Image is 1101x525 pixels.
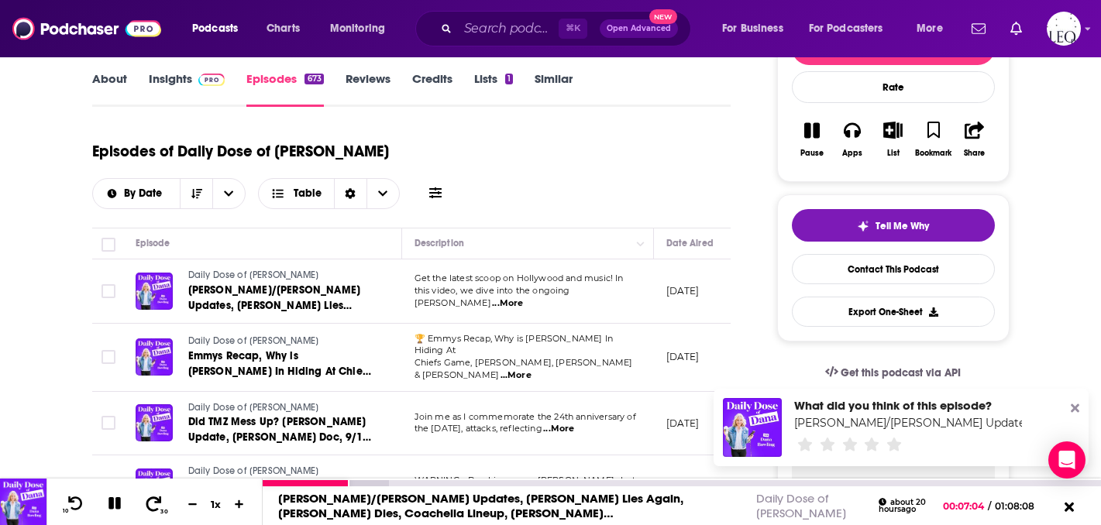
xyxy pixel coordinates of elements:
[809,18,883,39] span: For Podcasters
[792,254,995,284] a: Contact This Podcast
[180,179,212,208] button: Sort Direction
[101,350,115,364] span: Toggle select row
[723,398,782,457] img: Blake Lively/Justin Baldoni Updates, Kelley Wolf Lies Again, Robert Redford Dies, Coachella Lineu...
[842,149,862,158] div: Apps
[92,71,127,107] a: About
[792,297,995,327] button: Export One-Sheet
[256,16,309,41] a: Charts
[915,149,951,158] div: Bookmark
[813,354,974,392] a: Get this podcast via API
[415,423,542,434] span: the [DATE], attacks, reflecting
[666,234,714,252] div: Date Aired
[792,209,995,242] button: tell me why sparkleTell Me Why
[188,465,319,476] span: Daily Dose of [PERSON_NAME]
[430,11,706,46] div: Search podcasts, credits, & more...
[492,297,523,310] span: ...More
[792,112,832,167] button: Pause
[334,179,366,208] div: Sort Direction
[415,333,614,356] span: 🏆 Emmys Recap, Why is [PERSON_NAME] In Hiding At
[415,475,635,486] span: WARNING - Breaking news, [PERSON_NAME] shot
[799,16,906,41] button: open menu
[63,508,68,514] span: 10
[501,369,532,382] span: ...More
[1047,12,1081,46] img: User Profile
[188,269,374,283] a: Daily Dose of [PERSON_NAME]
[415,357,633,380] span: Chiefs Game, [PERSON_NAME], [PERSON_NAME] & [PERSON_NAME]
[543,423,574,435] span: ...More
[188,335,319,346] span: Daily Dose of [PERSON_NAME]
[198,74,225,86] img: Podchaser Pro
[124,188,167,199] span: By Date
[649,9,677,24] span: New
[964,149,985,158] div: Share
[188,465,374,479] a: Daily Dose of [PERSON_NAME]
[876,220,929,232] span: Tell Me Why
[559,19,587,39] span: ⌘ K
[631,235,650,253] button: Column Actions
[505,74,513,84] div: 1
[474,71,513,107] a: Lists1
[600,19,678,38] button: Open AdvancedNew
[139,493,170,515] button: 30
[792,71,995,103] div: Rate
[188,348,374,379] a: Emmys Recap, Why is [PERSON_NAME] In Hiding At Chiefs Game, [PERSON_NAME], [PERSON_NAME] & [PERSO...
[278,491,683,520] a: [PERSON_NAME]/[PERSON_NAME] Updates, [PERSON_NAME] Lies Again, [PERSON_NAME] Dies, Coachella Line...
[192,18,238,39] span: Podcasts
[913,112,954,167] button: Bookmark
[188,349,371,424] span: Emmys Recap, Why is [PERSON_NAME] In Hiding At Chiefs Game, [PERSON_NAME], [PERSON_NAME] & [PERSO...
[346,71,391,107] a: Reviews
[535,71,573,107] a: Similar
[988,500,991,512] span: /
[872,112,913,167] button: List
[943,500,988,512] span: 00:07:04
[188,402,319,413] span: Daily Dose of [PERSON_NAME]
[136,234,170,252] div: Episode
[93,188,181,199] button: open menu
[756,491,846,520] a: Daily Dose of [PERSON_NAME]
[1047,12,1081,46] button: Show profile menu
[304,74,323,84] div: 673
[887,149,900,158] div: List
[188,283,370,359] span: [PERSON_NAME]/[PERSON_NAME] Updates, [PERSON_NAME] Lies Again, [PERSON_NAME] Dies, Coachella Line...
[458,16,559,41] input: Search podcasts, credits, & more...
[188,335,374,348] a: Daily Dose of [PERSON_NAME]
[212,179,245,208] button: open menu
[246,71,323,107] a: Episodes673
[92,178,246,209] h2: Choose List sort
[415,273,624,283] span: Get the latest scoop on Hollywood and music! In
[991,500,1050,512] span: 01:08:08
[841,366,961,379] span: Get this podcast via API
[160,508,167,515] span: 30
[415,411,636,422] span: Join me as I commemorate the 24th anniversary of
[181,16,258,41] button: open menu
[832,112,872,167] button: Apps
[12,14,161,43] img: Podchaser - Follow, Share and Rate Podcasts
[800,149,824,158] div: Pause
[722,18,783,39] span: For Business
[1004,15,1028,42] a: Show notifications dropdown
[101,416,115,430] span: Toggle select row
[294,188,322,199] span: Table
[267,18,300,39] span: Charts
[319,16,405,41] button: open menu
[188,283,374,314] a: [PERSON_NAME]/[PERSON_NAME] Updates, [PERSON_NAME] Lies Again, [PERSON_NAME] Dies, Coachella Line...
[188,415,371,475] span: Did TMZ Mess Up? [PERSON_NAME] Update, [PERSON_NAME] Doc, 9/11 Anniversary & Thoughts on [DATE] W...
[857,220,869,232] img: tell me why sparkle
[92,142,389,161] h1: Episodes of Daily Dose of [PERSON_NAME]
[149,71,225,107] a: InsightsPodchaser Pro
[906,16,962,41] button: open menu
[954,112,994,167] button: Share
[412,71,452,107] a: Credits
[794,398,1022,413] div: What did you think of this episode?
[101,284,115,298] span: Toggle select row
[1047,12,1081,46] span: Logged in as LeoPR
[258,178,400,209] button: Choose View
[666,284,700,297] p: [DATE]
[188,414,374,445] a: Did TMZ Mess Up? [PERSON_NAME] Update, [PERSON_NAME] Doc, 9/11 Anniversary & Thoughts on [DATE] W...
[188,269,319,280] span: Daily Dose of [PERSON_NAME]
[415,234,464,252] div: Description
[879,498,933,514] div: about 20 hours ago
